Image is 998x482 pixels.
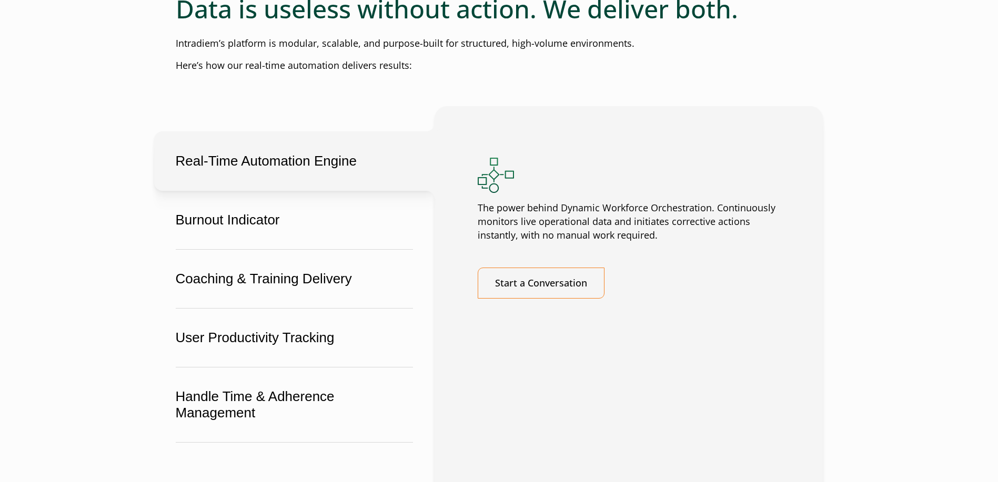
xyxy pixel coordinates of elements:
p: The power behind Dynamic Workforce Orchestration. Continuously monitors live operational data and... [478,201,780,242]
p: Intradiem’s platform is modular, scalable, and purpose-built for structured, high-volume environm... [176,37,823,50]
button: Coaching & Training Delivery [154,249,435,309]
button: Burnout Indicator [154,190,435,250]
img: Real Time Automation [478,158,514,193]
a: Start a Conversation [478,268,604,299]
button: Real-Time Automation Engine [154,131,435,191]
p: Here’s how our real-time automation delivers results: [176,59,823,73]
button: Handle Time & Adherence Management [154,367,435,443]
button: User Productivity Tracking [154,308,435,367]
